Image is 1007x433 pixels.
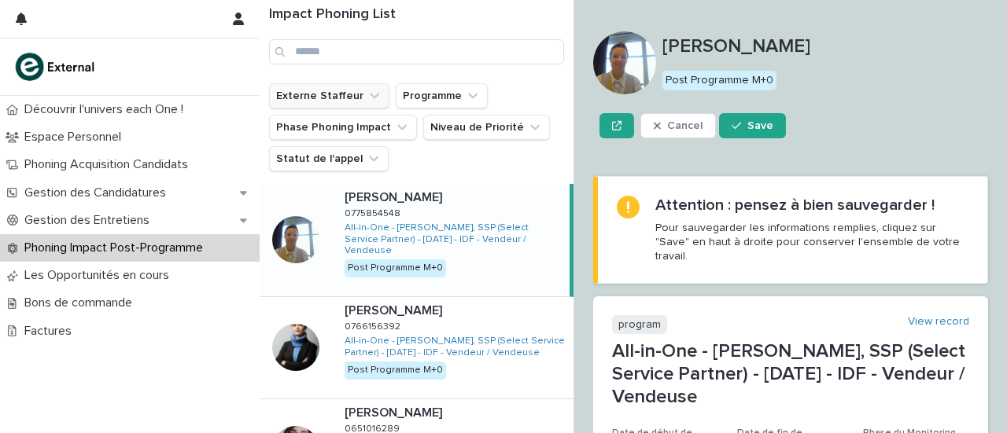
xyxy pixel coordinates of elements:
p: Factures [18,324,84,339]
p: 0775854548 [345,205,404,219]
p: Les Opportunités en cours [18,268,182,283]
div: Post Programme M+0 [662,71,776,90]
p: 0766156392 [345,318,404,332]
button: Phase Phoning Impact [269,115,417,140]
img: bc51vvfgR2QLHU84CWIQ [13,51,99,83]
p: [PERSON_NAME] [345,187,445,205]
p: [PERSON_NAME] [345,300,445,318]
button: Niveau de Priorité [423,115,550,140]
button: Statut de l'appel [269,146,389,171]
button: Programme [396,83,488,108]
p: [PERSON_NAME] [345,402,445,420]
h2: Attention : pensez à bien sauvegarder ! [655,196,935,215]
p: All-in-One - [PERSON_NAME], SSP (Select Service Partner) - [DATE] - IDF - Vendeur / Vendeuse [612,340,969,408]
button: Externe Staffeur [269,83,389,108]
p: Phoning Impact Post-Programme [18,240,216,255]
p: Phoning Acquisition Candidats [18,157,201,172]
p: Pour sauvegarder les informations remplies, cliquez sur "Save" en haut à droite pour conserver l'... [655,221,968,264]
div: Post Programme M+0 [345,259,446,277]
p: Découvrir l'univers each One ! [18,102,196,117]
p: Gestion des Entretiens [18,213,162,228]
p: Bons de commande [18,295,145,310]
span: Save [747,120,773,131]
p: [PERSON_NAME] [662,35,988,58]
a: [PERSON_NAME][PERSON_NAME] 07661563920766156392 All-in-One - [PERSON_NAME], SSP (Select Service P... [260,297,574,399]
input: Search [269,39,564,64]
button: Save [719,113,786,138]
button: Cancel [640,113,716,138]
a: View record [908,315,969,328]
a: All-in-One - [PERSON_NAME], SSP (Select Service Partner) - [DATE] - IDF - Vendeur / Vendeuse [345,222,563,256]
p: program [612,315,667,335]
span: Cancel [667,120,703,131]
p: Gestion des Candidatures [18,185,179,200]
p: Espace Personnel [18,130,134,145]
div: Post Programme M+0 [345,361,446,379]
a: All-in-One - [PERSON_NAME], SSP (Select Service Partner) - [DATE] - IDF - Vendeur / Vendeuse [345,336,567,358]
h1: Impact Phoning List [269,6,564,24]
a: [PERSON_NAME][PERSON_NAME] 07758545480775854548 All-in-One - [PERSON_NAME], SSP (Select Service P... [260,184,574,297]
